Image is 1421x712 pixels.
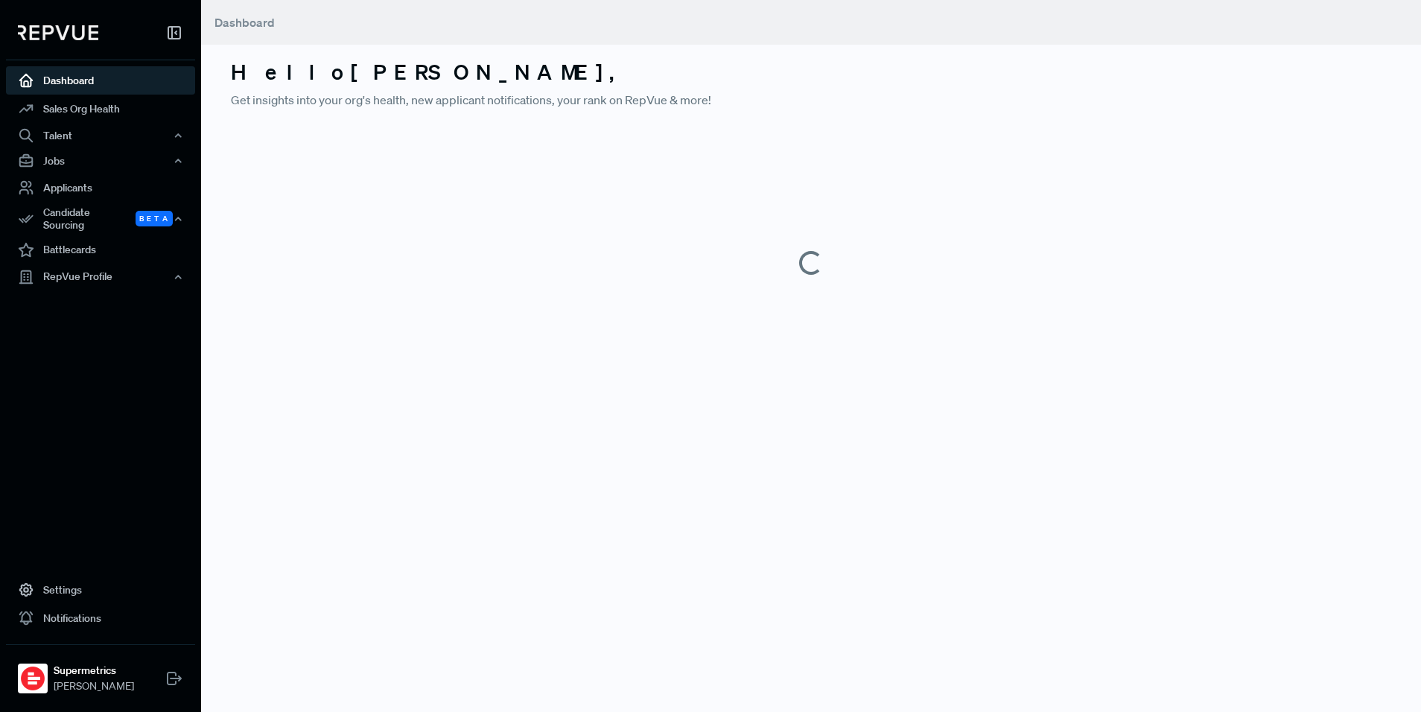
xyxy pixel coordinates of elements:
h3: Hello [PERSON_NAME] , [231,60,1391,85]
button: RepVue Profile [6,264,195,290]
span: Dashboard [214,15,275,30]
span: [PERSON_NAME] [54,678,134,694]
p: Get insights into your org's health, new applicant notifications, your rank on RepVue & more! [231,91,1391,109]
a: Dashboard [6,66,195,95]
div: Candidate Sourcing [6,202,195,236]
button: Candidate Sourcing Beta [6,202,195,236]
strong: Supermetrics [54,663,134,678]
span: Beta [136,211,173,226]
a: Settings [6,576,195,604]
button: Jobs [6,148,195,174]
img: RepVue [18,25,98,40]
a: Battlecards [6,236,195,264]
img: Supermetrics [21,667,45,690]
a: SupermetricsSupermetrics[PERSON_NAME] [6,644,195,700]
a: Applicants [6,174,195,202]
button: Talent [6,123,195,148]
a: Notifications [6,604,195,632]
a: Sales Org Health [6,95,195,123]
